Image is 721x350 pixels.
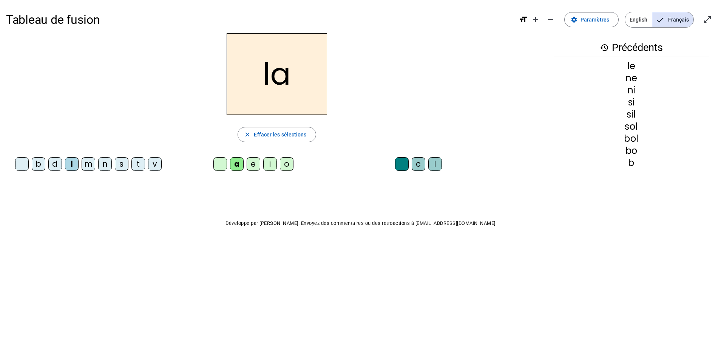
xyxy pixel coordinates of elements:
[554,122,709,131] div: sol
[244,131,251,138] mat-icon: close
[554,110,709,119] div: sil
[554,98,709,107] div: si
[554,86,709,95] div: ni
[625,12,652,27] span: English
[564,12,619,27] button: Paramètres
[98,157,112,171] div: n
[554,62,709,71] div: le
[65,157,79,171] div: l
[554,146,709,155] div: bo
[6,8,513,32] h1: Tableau de fusion
[247,157,260,171] div: e
[230,157,244,171] div: a
[115,157,128,171] div: s
[543,12,558,27] button: Diminuer la taille de la police
[531,15,540,24] mat-icon: add
[48,157,62,171] div: d
[131,157,145,171] div: t
[581,15,609,24] span: Paramètres
[263,157,277,171] div: i
[32,157,45,171] div: b
[254,130,306,139] span: Effacer les sélections
[528,12,543,27] button: Augmenter la taille de la police
[554,74,709,83] div: ne
[554,134,709,143] div: bol
[238,127,316,142] button: Effacer les sélections
[554,39,709,56] h3: Précédents
[148,157,162,171] div: v
[280,157,293,171] div: o
[227,33,327,115] h2: la
[519,15,528,24] mat-icon: format_size
[412,157,425,171] div: c
[6,219,715,228] p: Développé par [PERSON_NAME]. Envoyez des commentaires ou des rétroactions à [EMAIL_ADDRESS][DOMAI...
[428,157,442,171] div: l
[82,157,95,171] div: m
[546,15,555,24] mat-icon: remove
[554,158,709,167] div: b
[600,43,609,52] mat-icon: history
[703,15,712,24] mat-icon: open_in_full
[700,12,715,27] button: Entrer en plein écran
[625,12,694,28] mat-button-toggle-group: Language selection
[652,12,693,27] span: Français
[571,16,577,23] mat-icon: settings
